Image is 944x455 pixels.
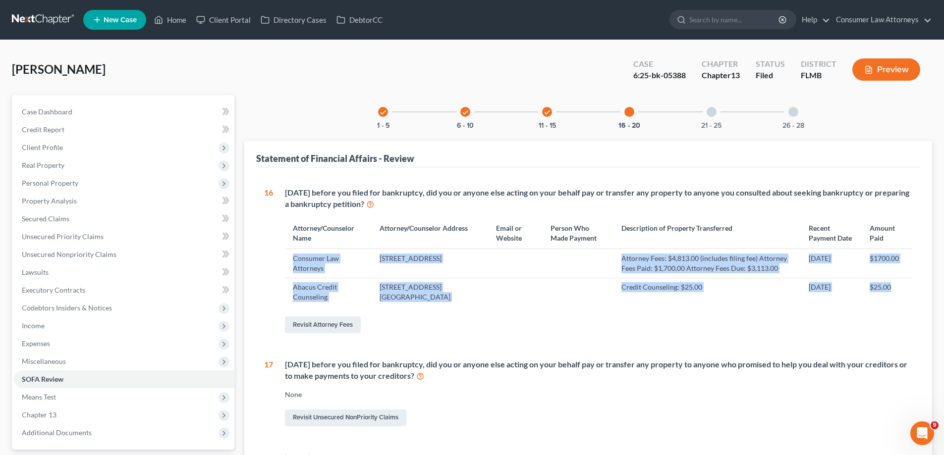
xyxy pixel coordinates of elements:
a: Client Portal [191,11,256,29]
a: Unsecured Priority Claims [14,228,234,246]
div: Case [633,58,686,70]
a: Directory Cases [256,11,332,29]
a: Lawsuits [14,263,234,281]
td: [DATE] [801,278,862,306]
span: Case Dashboard [22,107,72,116]
td: [DATE] [801,249,862,278]
button: Preview [852,58,920,81]
th: Email or Website [488,217,543,249]
div: Filed [756,70,785,81]
span: Lawsuits [22,268,49,276]
span: Client Profile [22,143,63,152]
span: Credit Report [22,125,64,134]
span: Miscellaneous [22,357,66,365]
a: Credit Report [14,121,234,139]
div: Chapter [702,58,740,70]
i: check [462,109,469,116]
span: Codebtors Insiders & Notices [22,303,112,312]
div: Status [756,58,785,70]
div: 6:25-bk-05388 [633,70,686,81]
th: Person Who Made Payment [543,217,613,249]
button: 6 - 10 [457,122,474,129]
span: [PERSON_NAME] [12,62,106,76]
td: Credit Counseling: $25.00 [613,278,801,306]
div: None [285,390,912,400]
a: Unsecured Nonpriority Claims [14,246,234,263]
i: check [380,109,387,116]
button: 26 - 28 [782,122,804,129]
span: Means Test [22,393,56,401]
span: Chapter 13 [22,410,56,419]
a: DebtorCC [332,11,388,29]
iframe: Intercom live chat [910,421,934,445]
div: [DATE] before you filed for bankruptcy, did you or anyone else acting on your behalf pay or trans... [285,359,912,382]
span: Personal Property [22,179,78,187]
th: Recent Payment Date [801,217,862,249]
a: Revisit Unsecured NonPriority Claims [285,409,406,426]
td: Attorney Fees: $4,813.00 (includes filing fee) Attorney Fees Paid: $1,700.00 Attorney Fees Due: $... [613,249,801,278]
span: Unsecured Priority Claims [22,232,104,241]
a: Executory Contracts [14,281,234,299]
a: Secured Claims [14,210,234,228]
th: Attorney/Counselor Address [372,217,488,249]
button: 16 - 20 [618,122,640,129]
div: FLMB [801,70,836,81]
span: 9 [931,421,939,429]
div: District [801,58,836,70]
span: Real Property [22,161,64,169]
span: Secured Claims [22,214,69,223]
button: 1 - 5 [377,122,389,129]
span: Executory Contracts [22,286,85,294]
span: Property Analysis [22,197,77,205]
div: 16 [264,187,273,335]
td: Consumer Law Attorneys [285,249,372,278]
button: 11 - 15 [539,122,556,129]
td: $25.00 [862,278,912,306]
span: Additional Documents [22,428,92,437]
span: Income [22,321,45,330]
span: SOFA Review [22,375,63,383]
a: Case Dashboard [14,103,234,121]
a: Help [797,11,830,29]
th: Description of Property Transferred [613,217,801,249]
a: Consumer Law Attorneys [831,11,932,29]
span: 13 [731,70,740,80]
button: 21 - 25 [701,122,722,129]
a: Home [149,11,191,29]
i: check [544,109,551,116]
th: Amount Paid [862,217,912,249]
div: 17 [264,359,273,428]
div: Chapter [702,70,740,81]
td: [STREET_ADDRESS] [GEOGRAPHIC_DATA] [372,278,488,306]
span: New Case [104,16,137,24]
th: Attorney/Counselor Name [285,217,372,249]
td: Abacus Credit Counseling [285,278,372,306]
a: Property Analysis [14,192,234,210]
a: SOFA Review [14,370,234,388]
div: [DATE] before you filed for bankruptcy, did you or anyone else acting on your behalf pay or trans... [285,187,912,210]
span: Unsecured Nonpriority Claims [22,250,116,258]
td: $1700.00 [862,249,912,278]
a: Revisit Attorney Fees [285,316,361,333]
td: [STREET_ADDRESS] [372,249,488,278]
span: Expenses [22,339,50,348]
input: Search by name... [689,10,780,29]
div: Statement of Financial Affairs - Review [256,152,414,164]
